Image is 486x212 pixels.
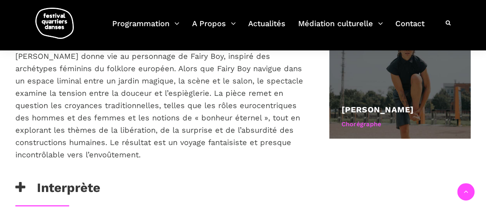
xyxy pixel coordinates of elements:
[112,17,179,40] a: Programmation
[248,17,285,40] a: Actualités
[395,17,425,40] a: Contact
[298,17,383,40] a: Médiation culturelle
[342,119,458,129] div: Chorégraphe
[35,8,74,39] img: logo-fqd-med
[192,17,236,40] a: A Propos
[15,180,100,199] h3: Interprète
[342,105,414,114] a: [PERSON_NAME]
